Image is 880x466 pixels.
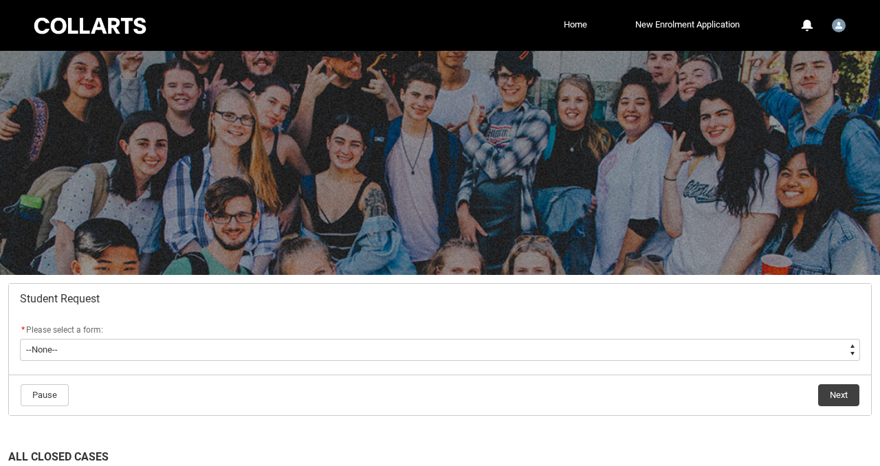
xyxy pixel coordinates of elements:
button: Pause [21,384,69,406]
abbr: required [21,325,25,335]
a: New Enrolment Application [632,14,743,35]
button: User Profile Student.ktoplif.20241589 [828,13,849,35]
button: Next [818,384,859,406]
img: Student.ktoplif.20241589 [832,19,846,32]
span: Please select a form: [26,325,103,335]
span: Student Request [20,292,100,306]
a: Home [560,14,591,35]
article: Redu_Student_Request flow [8,283,872,416]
